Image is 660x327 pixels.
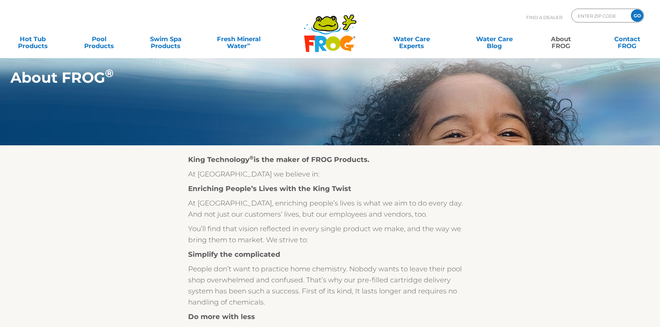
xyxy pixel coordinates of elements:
[188,250,280,258] strong: Simplify the complicated
[188,263,472,308] p: People don’t want to practice home chemistry. Nobody wants to leave their pool shop overwhelmed a...
[188,155,369,164] strong: King Technology is the maker of FROG Products.
[526,9,562,26] p: Find A Dealer
[468,32,520,46] a: Water CareBlog
[105,67,114,80] sup: ®
[206,32,271,46] a: Fresh MineralWater∞
[188,169,472,180] p: At [GEOGRAPHIC_DATA] we believe in:
[631,9,643,22] input: GO
[535,32,587,46] a: AboutFROG
[7,32,59,46] a: Hot TubProducts
[249,154,254,161] sup: ®
[10,69,594,86] h1: About FROG
[188,198,472,220] p: At [GEOGRAPHIC_DATA], enriching people’s lives is what we aim to do every day. And not just our c...
[577,11,624,21] input: Zip Code Form
[188,312,255,321] strong: Do more with less
[188,223,472,245] p: You’ll find that vision reflected in every single product we make, and the way we bring them to m...
[140,32,192,46] a: Swim SpaProducts
[601,32,653,46] a: ContactFROG
[247,41,250,47] sup: ∞
[73,32,125,46] a: PoolProducts
[370,32,454,46] a: Water CareExperts
[188,184,351,193] strong: Enriching People’s Lives with the King Twist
